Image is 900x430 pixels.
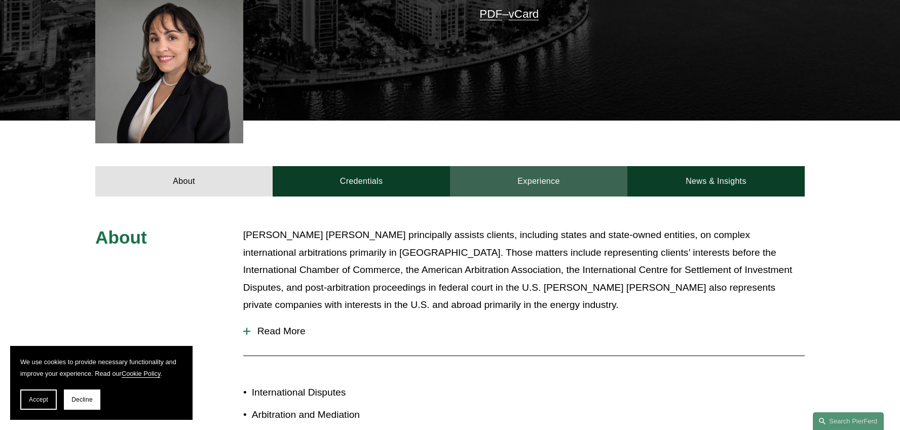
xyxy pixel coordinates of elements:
span: Decline [71,396,93,403]
button: Accept [20,389,57,410]
span: Accept [29,396,48,403]
span: About [95,227,147,247]
a: Search this site [813,412,884,430]
span: Read More [250,326,805,337]
a: Experience [450,166,627,197]
p: Arbitration and Mediation [252,406,450,424]
a: Cookie Policy [122,370,161,377]
button: Read More [243,318,805,344]
a: About [95,166,273,197]
p: We use cookies to provide necessary functionality and improve your experience. Read our . [20,356,182,379]
p: International Disputes [252,384,450,402]
a: News & Insights [627,166,805,197]
section: Cookie banner [10,346,193,420]
a: vCard [509,8,539,20]
a: Credentials [273,166,450,197]
a: PDF [479,8,502,20]
p: [PERSON_NAME] [PERSON_NAME] principally assists clients, including states and state-owned entitie... [243,226,805,314]
button: Decline [64,389,100,410]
